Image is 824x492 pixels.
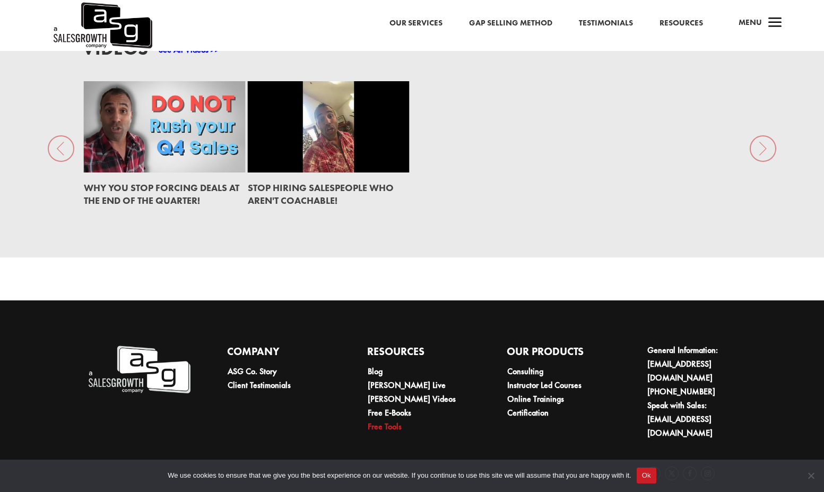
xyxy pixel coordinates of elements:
button: Ok [637,468,656,484]
h4: Company [227,343,331,365]
a: [EMAIL_ADDRESS][DOMAIN_NAME] [647,358,713,383]
img: A Sales Growth Company [87,343,190,396]
a: [EMAIL_ADDRESS][DOMAIN_NAME] [647,413,713,438]
a: Consulting [507,366,543,377]
span: a [765,13,786,34]
a: Our Services [389,16,443,30]
a: Free Tools [368,421,402,432]
h4: Resources [367,343,471,365]
h3: Videos [82,39,148,63]
span: No [805,470,816,481]
a: [PERSON_NAME] Videos [368,393,456,404]
a: Gap Selling Method [469,16,552,30]
h4: Our Products [507,343,610,365]
a: Blog [368,366,383,377]
a: Client Testimonials [228,379,291,391]
a: Online Trainings [507,393,564,404]
a: Resources [660,16,703,30]
a: [PERSON_NAME] Live [368,379,446,391]
a: Free E-Books [368,407,411,418]
a: ASG Co. Story [228,366,277,377]
a: Testimonials [579,16,633,30]
a: Why You Stop Forcing Deals at the End of the Quarter! [84,182,239,206]
a: [PHONE_NUMBER] [647,386,715,397]
a: Instructor Led Courses [507,379,582,391]
li: Speak with Sales: [647,399,750,440]
span: Menu [739,17,762,28]
li: General Information: [647,343,750,385]
a: STOP Hiring Salespeople Who Aren't Coachable! [248,182,394,206]
span: We use cookies to ensure that we give you the best experience on our website. If you continue to ... [168,470,631,481]
a: Certification [507,407,549,418]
